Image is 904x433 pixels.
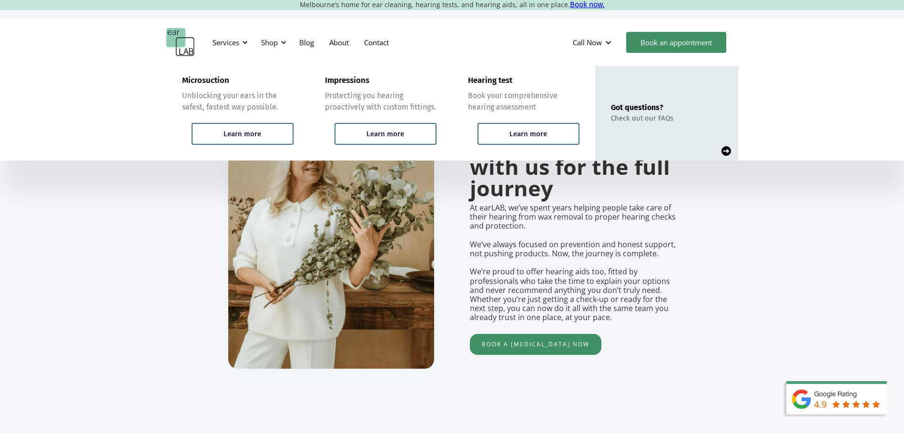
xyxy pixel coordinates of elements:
div: Book your comprehensive hearing assessment [468,90,579,113]
div: Learn more [366,130,404,138]
div: Shop [261,38,278,47]
a: ImpressionsProtecting you hearing proactively with custom fittings.Learn more [309,66,452,161]
a: Book a [MEDICAL_DATA] now [470,334,601,355]
p: At earLAB, we’ve spent years helping people take care of their hearing from wax removal to proper... [470,203,676,322]
div: Call Now [573,38,602,47]
strong: Now you can stay with us for the full journey [470,131,670,202]
div: Learn more [223,130,261,138]
div: Call Now [565,28,621,57]
a: About [322,29,356,56]
a: MicrosuctionUnblocking your ears in the safest, fastest way possible.Learn more [166,66,309,161]
div: Impressions [325,76,369,85]
a: Book an appointment [626,32,726,53]
div: Check out our FAQs [611,114,673,122]
div: Microsuction [182,76,229,85]
div: Protecting you hearing proactively with custom fittings. [325,90,437,113]
div: Learn more [509,130,547,138]
a: Blog [292,29,322,56]
a: home [166,28,195,57]
a: Hearing testBook your comprehensive hearing assessmentLearn more [452,66,595,161]
a: Contact [356,29,396,56]
div: Unblocking your ears in the safest, fastest way possible. [182,90,294,113]
div: Shop [255,28,289,57]
a: Got questions?Check out our FAQs [595,66,738,161]
div: Services [213,38,239,47]
div: Services [207,28,251,57]
div: Got questions? [611,103,673,112]
div: Hearing test [468,76,512,85]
